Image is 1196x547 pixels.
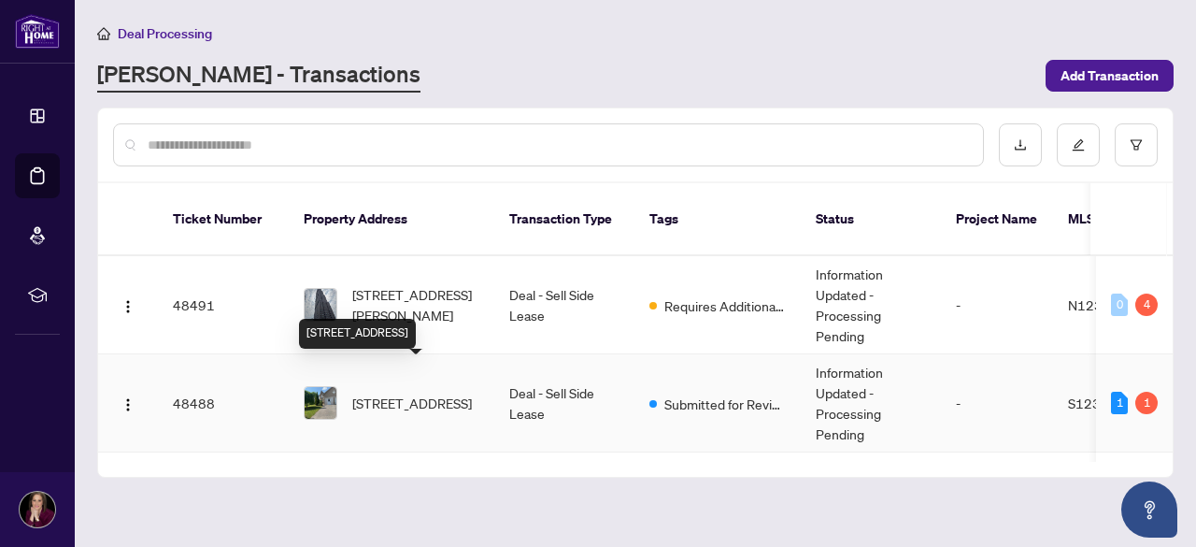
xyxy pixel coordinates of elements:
button: download [999,123,1042,166]
img: logo [15,14,60,49]
th: Status [801,183,941,256]
td: Information Updated - Processing Pending [801,256,941,354]
button: edit [1057,123,1100,166]
span: filter [1130,138,1143,151]
td: - [941,256,1053,354]
span: download [1014,138,1027,151]
span: Add Transaction [1061,61,1159,91]
a: [PERSON_NAME] - Transactions [97,59,420,93]
span: Requires Additional Docs [664,295,786,316]
button: Logo [113,290,143,320]
div: 0 [1111,294,1128,316]
span: Submitted for Review [664,394,786,414]
th: Ticket Number [158,183,289,256]
div: [STREET_ADDRESS] [299,319,416,349]
img: Logo [121,397,135,412]
th: Transaction Type [494,183,634,256]
img: thumbnail-img [305,387,336,419]
td: Listing - Lease [494,453,634,530]
td: - [941,354,1053,453]
th: Tags [634,183,801,256]
td: 48488 [158,354,289,453]
span: [STREET_ADDRESS] [352,393,472,413]
th: Property Address [289,183,494,256]
span: edit [1072,138,1085,151]
th: Project Name [941,183,1053,256]
button: Logo [113,388,143,418]
span: N12334866 [1068,296,1145,313]
td: New Submission - Processing Pending [801,453,941,530]
button: filter [1115,123,1158,166]
span: [STREET_ADDRESS][PERSON_NAME] [352,284,479,325]
td: Deal - Sell Side Lease [494,256,634,354]
td: Information Updated - Processing Pending [801,354,941,453]
td: Deal - Sell Side Lease [494,354,634,453]
div: 1 [1111,392,1128,414]
img: thumbnail-img [305,289,336,321]
button: Open asap [1121,482,1177,538]
span: home [97,27,110,40]
button: Add Transaction [1046,60,1174,92]
div: 1 [1135,392,1158,414]
div: 4 [1135,294,1158,316]
img: Logo [121,299,135,314]
th: MLS # [1053,183,1165,256]
img: Profile Icon [20,492,55,527]
span: Deal Processing [118,25,212,42]
span: S12326019 [1068,395,1143,411]
td: 48491 [158,256,289,354]
td: 47940 [158,453,289,530]
td: - [941,453,1053,530]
